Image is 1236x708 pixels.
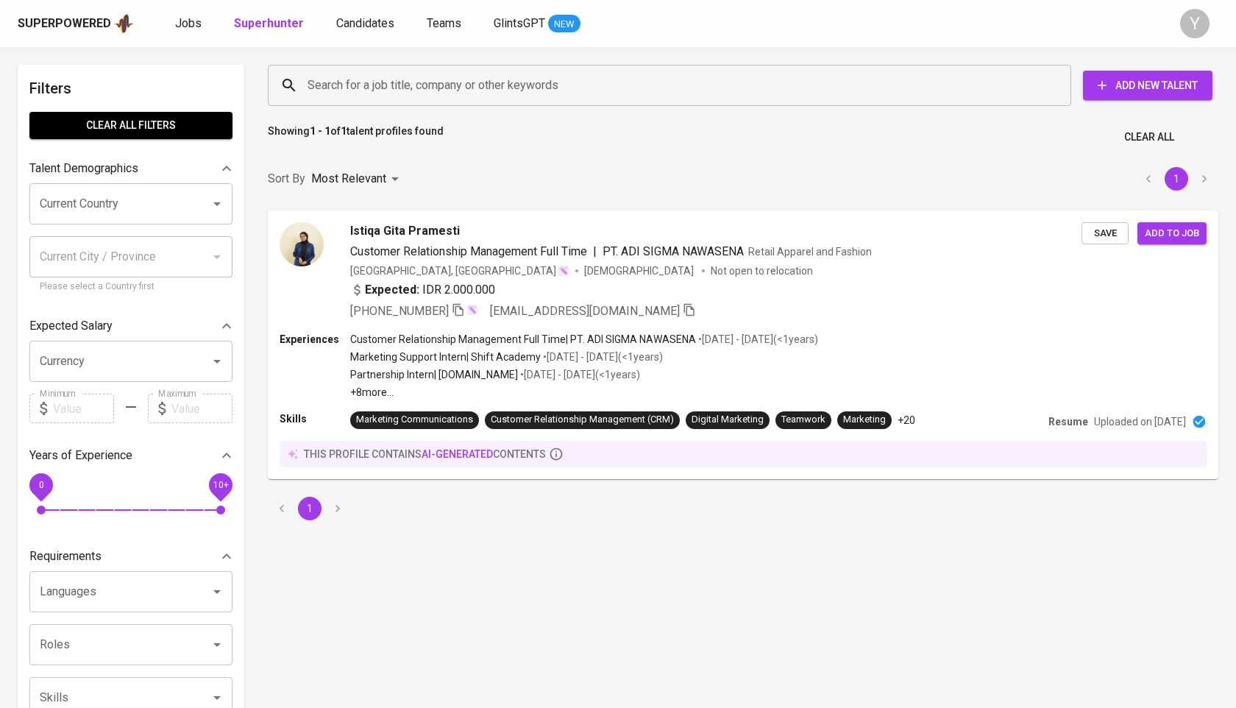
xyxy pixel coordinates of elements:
[1081,222,1129,245] button: Save
[29,542,232,571] div: Requirements
[350,304,449,318] span: [PHONE_NUMBER]
[18,13,134,35] a: Superpoweredapp logo
[843,413,886,427] div: Marketing
[356,413,473,427] div: Marketing Communications
[1165,167,1188,191] button: page 1
[1083,71,1212,100] button: Add New Talent
[29,154,232,183] div: Talent Demographics
[422,448,493,460] span: AI-generated
[29,77,232,100] h6: Filters
[175,15,205,33] a: Jobs
[280,411,350,426] p: Skills
[781,413,825,427] div: Teamwork
[311,166,404,193] div: Most Relevant
[268,210,1218,479] a: Istiqa Gita PramestiCustomer Relationship Management Full Time|PT. ADI SIGMA NAWASENARetail Appar...
[350,367,518,382] p: Partnership Intern | [DOMAIN_NAME]
[207,351,227,372] button: Open
[490,304,680,318] span: [EMAIL_ADDRESS][DOMAIN_NAME]
[207,581,227,602] button: Open
[494,15,580,33] a: GlintsGPT NEW
[114,13,134,35] img: app logo
[29,311,232,341] div: Expected Salary
[541,350,663,364] p: • [DATE] - [DATE] ( <1 years )
[311,170,386,188] p: Most Relevant
[1180,9,1210,38] div: Y
[748,246,872,258] span: Retail Apparel and Fashion
[304,447,546,461] p: this profile contains contents
[1124,128,1174,146] span: Clear All
[350,281,495,299] div: IDR 2.000.000
[29,160,138,177] p: Talent Demographics
[40,280,222,294] p: Please select a Country first
[898,413,915,428] p: +20
[29,548,102,565] p: Requirements
[298,497,322,520] button: page 1
[53,394,114,423] input: Value
[280,332,350,347] p: Experiences
[207,194,227,214] button: Open
[310,125,330,137] b: 1 - 1
[38,480,43,490] span: 0
[29,317,113,335] p: Expected Salary
[336,16,394,30] span: Candidates
[558,265,569,277] img: magic_wand.svg
[427,15,464,33] a: Teams
[207,687,227,708] button: Open
[692,413,764,427] div: Digital Marketing
[1089,225,1121,242] span: Save
[29,447,132,464] p: Years of Experience
[268,497,352,520] nav: pagination navigation
[213,480,228,490] span: 10+
[336,15,397,33] a: Candidates
[341,125,347,137] b: 1
[18,15,111,32] div: Superpowered
[350,350,541,364] p: Marketing Support Intern | Shift Academy
[696,332,818,347] p: • [DATE] - [DATE] ( <1 years )
[1095,77,1201,95] span: Add New Talent
[268,170,305,188] p: Sort By
[350,222,460,240] span: Istiqa Gita Pramesti
[584,263,696,278] span: [DEMOGRAPHIC_DATA]
[29,441,232,470] div: Years of Experience
[234,15,307,33] a: Superhunter
[1134,167,1218,191] nav: pagination navigation
[711,263,813,278] p: Not open to relocation
[466,304,478,316] img: magic_wand.svg
[29,112,232,139] button: Clear All filters
[365,281,419,299] b: Expected:
[207,634,227,655] button: Open
[1145,225,1199,242] span: Add to job
[494,16,545,30] span: GlintsGPT
[603,244,744,258] span: PT. ADI SIGMA NAWASENA
[350,385,818,400] p: +8 more ...
[280,222,324,266] img: 9a42862adddb201095047daea4eb07e7.jpg
[427,16,461,30] span: Teams
[41,116,221,135] span: Clear All filters
[350,244,587,258] span: Customer Relationship Management Full Time
[548,17,580,32] span: NEW
[175,16,202,30] span: Jobs
[1137,222,1207,245] button: Add to job
[593,243,597,261] span: |
[171,394,232,423] input: Value
[1118,124,1180,151] button: Clear All
[1094,414,1186,429] p: Uploaded on [DATE]
[350,332,696,347] p: Customer Relationship Management Full Time | PT. ADI SIGMA NAWASENA
[268,124,444,151] p: Showing of talent profiles found
[350,263,569,278] div: [GEOGRAPHIC_DATA], [GEOGRAPHIC_DATA]
[518,367,640,382] p: • [DATE] - [DATE] ( <1 years )
[1048,414,1088,429] p: Resume
[491,413,674,427] div: Customer Relationship Management (CRM)
[234,16,304,30] b: Superhunter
